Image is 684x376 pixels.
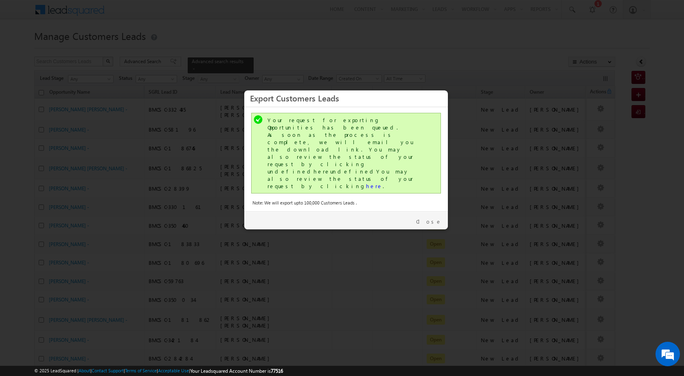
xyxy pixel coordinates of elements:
a: Terms of Service [125,368,157,373]
div: Note: We will export upto 100,000 Customers Leads . [252,199,440,207]
span: © 2025 LeadSquared | | | | | [34,367,283,375]
a: Contact Support [92,368,124,373]
h3: Export Customers Leads [250,91,442,105]
div: Your request for exporting Opportunities has been queued. As soon as the process is complete, we ... [267,117,426,190]
a: About [79,368,90,373]
span: 77516 [271,368,283,374]
a: here [366,183,383,189]
span: Your Leadsquared Account Number is [190,368,283,374]
a: Close [416,218,442,225]
a: Acceptable Use [158,368,189,373]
